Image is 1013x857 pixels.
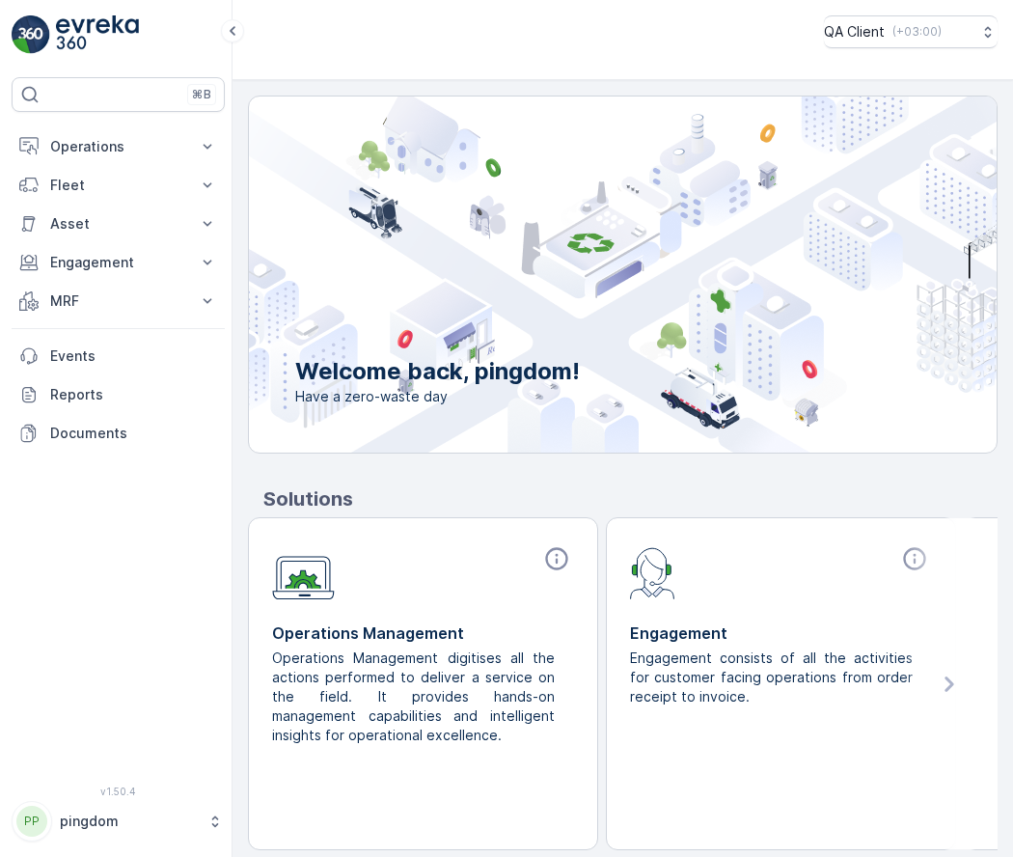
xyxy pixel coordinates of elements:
span: v 1.50.4 [12,786,225,797]
button: Fleet [12,166,225,205]
p: Operations Management [272,622,574,645]
img: logo [12,15,50,54]
button: QA Client(+03:00) [824,15,998,48]
p: MRF [50,291,186,311]
img: module-icon [272,545,335,600]
p: pingdom [60,812,198,831]
p: Welcome back, pingdom! [295,356,580,387]
div: PP [16,806,47,837]
p: Solutions [263,484,998,513]
img: logo_light-DOdMpM7g.png [56,15,139,54]
button: Operations [12,127,225,166]
p: Events [50,346,217,366]
p: ⌘B [192,87,211,102]
p: Operations [50,137,186,156]
a: Reports [12,375,225,414]
a: Documents [12,414,225,453]
p: Engagement [630,622,932,645]
p: Reports [50,385,217,404]
p: Fleet [50,176,186,195]
button: PPpingdom [12,801,225,842]
img: city illustration [162,97,997,453]
img: module-icon [630,545,675,599]
p: QA Client [824,22,885,41]
p: Documents [50,424,217,443]
p: Operations Management digitises all the actions performed to deliver a service on the field. It p... [272,649,559,745]
p: Engagement [50,253,186,272]
a: Events [12,337,225,375]
button: MRF [12,282,225,320]
p: ( +03:00 ) [892,24,942,40]
span: Have a zero-waste day [295,387,580,406]
button: Asset [12,205,225,243]
p: Engagement consists of all the activities for customer facing operations from order receipt to in... [630,649,917,706]
p: Asset [50,214,186,234]
button: Engagement [12,243,225,282]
